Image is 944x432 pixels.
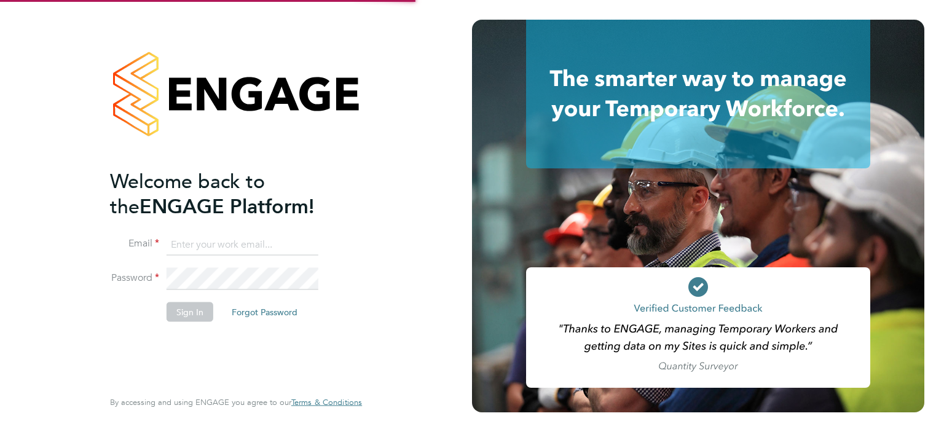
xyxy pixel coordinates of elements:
[222,302,307,322] button: Forgot Password
[110,397,362,407] span: By accessing and using ENGAGE you agree to our
[167,302,213,322] button: Sign In
[110,272,159,285] label: Password
[167,234,318,256] input: Enter your work email...
[110,237,159,250] label: Email
[291,398,362,407] a: Terms & Conditions
[291,397,362,407] span: Terms & Conditions
[110,168,350,219] h2: ENGAGE Platform!
[110,169,265,218] span: Welcome back to the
